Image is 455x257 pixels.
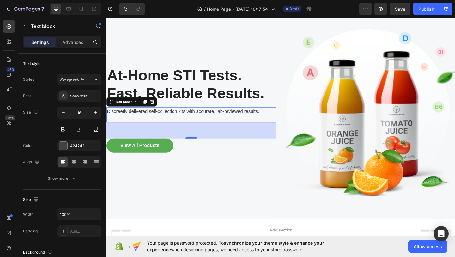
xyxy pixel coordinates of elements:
div: Align [23,158,41,166]
div: Font [23,93,31,99]
button: Show more [23,173,101,184]
div: Sans-serif [70,93,100,99]
div: Text style [23,61,40,67]
span: Your page is password protected. To when designing pages, we need access to your store password. [147,240,349,253]
span: / [204,6,206,12]
img: Alt Image [195,2,379,209]
div: 424242 [70,143,100,149]
span: Allow access [414,243,442,250]
div: Styles [23,77,34,82]
div: Size [23,196,40,204]
div: Size [23,108,40,117]
div: Color [23,143,33,149]
p: 7 [41,5,44,13]
div: Width [23,212,33,217]
button: Publish [413,3,440,15]
span: Paragraph 1* [60,77,84,82]
div: Beta [5,115,15,120]
p: Advanced [62,39,84,45]
div: 450 [6,67,15,72]
p: Text block [31,22,84,30]
button: Save [390,3,410,15]
div: Publish [418,6,434,12]
button: Allow access [408,240,447,253]
span: Draft [289,6,299,12]
p: Settings [31,39,49,45]
iframe: Design area [106,17,455,236]
button: Paragraph 1* [57,74,101,85]
div: Padding [23,228,38,234]
input: Auto [58,209,101,220]
span: Save [395,6,405,12]
div: Undo/Redo [119,3,145,15]
div: Open Intercom Messenger [434,226,449,241]
div: Show more [48,175,77,182]
div: Background [23,248,54,257]
div: Add... [70,229,100,234]
span: synchronize your theme style & enhance your experience [147,240,324,252]
span: Home Page - [DATE] 16:17:54 [207,6,268,12]
button: 7 [3,3,47,15]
